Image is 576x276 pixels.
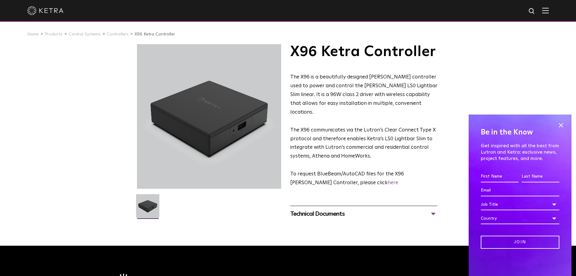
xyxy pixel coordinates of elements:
[290,128,436,159] span: The X96 communicates via the Lutron’s Clear Connect Type X protocol and therefore enables Ketra’s...
[481,213,559,224] div: Country
[388,180,398,185] a: here
[290,171,404,185] span: ​To request BlueBeam/AutoCAD files for the X96 [PERSON_NAME] Controller, please click
[528,8,536,15] img: search icon
[136,194,159,222] img: X96-Controller-2021-Web-Square
[69,32,101,36] a: Control Systems
[290,75,438,115] span: The X96 is a beautifully designed [PERSON_NAME] controller used to power and control the [PERSON_...
[290,209,438,219] div: Technical Documents
[107,32,129,36] a: Controllers
[481,199,559,210] div: Job Title
[481,185,559,196] input: Email
[27,32,39,36] a: Home
[45,32,63,36] a: Products
[481,127,559,138] h4: Be in the Know
[481,236,559,249] input: Join
[481,171,519,182] input: First Name
[27,6,63,15] img: ketra-logo-2019-white
[290,44,438,59] h1: X96 Ketra Controller
[522,171,559,182] input: Last Name
[135,32,175,36] a: X96 Ketra Controller
[542,8,549,13] img: Hamburger%20Nav.svg
[481,143,559,161] p: Get inspired with all the best from Lutron and Ketra: exclusive news, project features, and more.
